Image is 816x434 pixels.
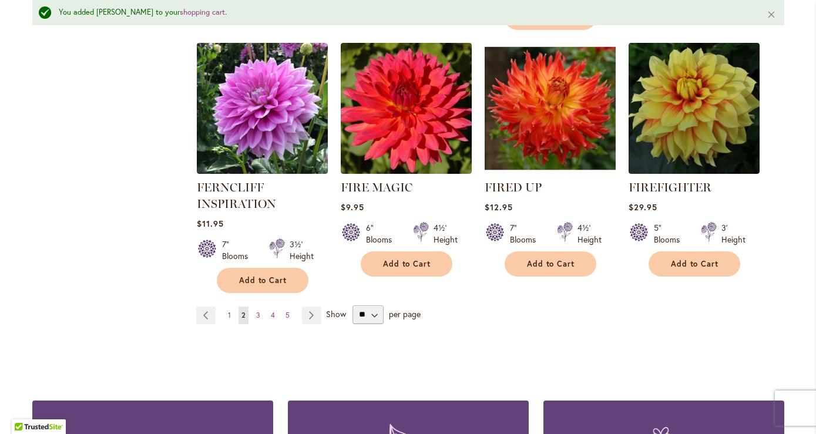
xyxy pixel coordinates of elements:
span: Add to Cart [239,275,287,285]
span: $12.95 [485,201,513,213]
div: 4½' Height [577,222,602,245]
span: Add to Cart [671,259,719,269]
span: 2 [241,311,246,319]
a: FIRE MAGIC [341,165,472,176]
a: 4 [268,307,278,324]
div: 6" Blooms [366,222,399,245]
span: 3 [256,311,260,319]
div: You added [PERSON_NAME] to your . [59,7,749,18]
button: Add to Cart [217,268,308,293]
span: per page [389,308,421,319]
div: 3½' Height [290,238,314,262]
a: 3 [253,307,263,324]
span: Show [326,308,346,319]
a: FIRE MAGIC [341,180,412,194]
a: 5 [283,307,293,324]
img: FIREFIGHTER [629,43,760,174]
button: Add to Cart [361,251,452,277]
a: shopping cart [180,7,225,17]
button: Add to Cart [649,251,740,277]
span: $11.95 [197,218,224,229]
div: 4½' Height [434,222,458,245]
div: 7" Blooms [222,238,255,262]
iframe: Launch Accessibility Center [9,392,42,425]
span: $9.95 [341,201,364,213]
a: Ferncliff Inspiration [197,165,328,176]
span: 4 [271,311,275,319]
a: 1 [225,307,234,324]
a: FIREFIGHTER [629,165,760,176]
a: FERNCLIFF INSPIRATION [197,180,276,211]
div: 3' Height [721,222,746,245]
div: 7" Blooms [510,222,543,245]
button: Add to Cart [505,251,596,277]
span: 5 [286,311,290,319]
div: 5" Blooms [654,222,687,245]
span: Add to Cart [527,259,575,269]
img: FIRED UP [485,43,616,174]
span: Add to Cart [383,259,431,269]
span: 1 [228,311,231,319]
a: FIREFIGHTER [629,180,711,194]
a: FIRED UP [485,180,542,194]
img: Ferncliff Inspiration [197,43,328,174]
a: FIRED UP [485,165,616,176]
img: FIRE MAGIC [341,43,472,174]
span: $29.95 [629,201,657,213]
